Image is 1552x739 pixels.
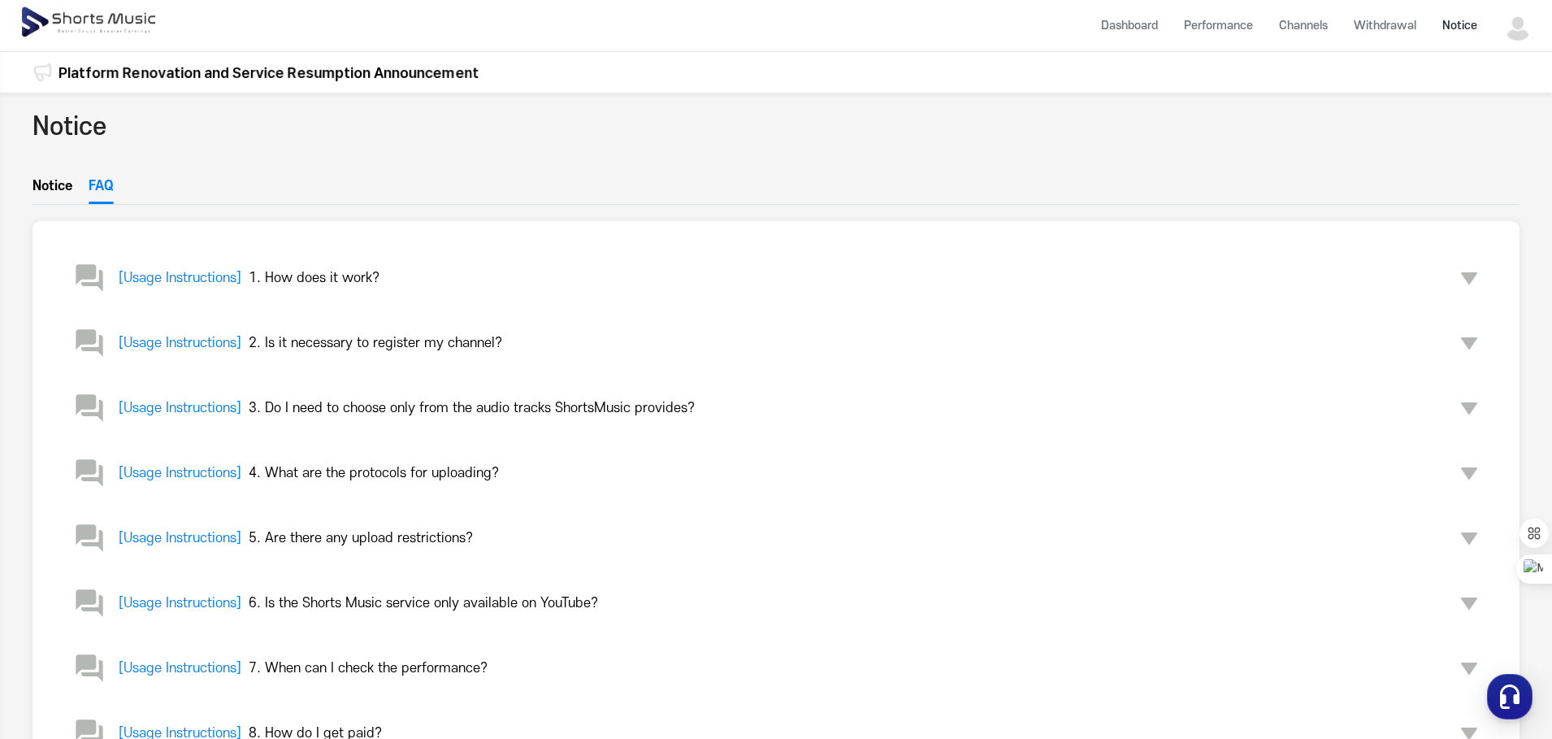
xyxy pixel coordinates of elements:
[106,531,249,546] span: [Usage Instructions]
[89,176,114,204] a: FAQ
[107,515,210,556] a: Messages
[249,336,502,350] span: 2. Is it necessary to register my channel?
[249,661,488,676] span: 7. When can I check the performance?
[210,515,312,556] a: Settings
[106,401,249,415] span: [Usage Instructions]
[57,376,1495,441] button: [Usage Instructions] 3. Do I need to choose only from the audio tracks ShortsMusic provides?
[135,541,183,554] span: Messages
[59,62,479,84] a: Platform Renovation and Service Resumption Announcement
[57,246,1495,311] button: [Usage Instructions] 1. How does it work?
[106,596,249,611] span: [Usage Instructions]
[57,636,1495,701] button: [Usage Instructions] 7. When can I check the performance?
[106,466,249,480] span: [Usage Instructions]
[241,540,280,553] span: Settings
[41,540,70,553] span: Home
[1503,11,1532,41] img: 사용자 이미지
[1429,4,1490,47] a: Notice
[106,661,249,676] span: [Usage Instructions]
[57,311,1495,376] button: [Usage Instructions] 2. Is it necessary to register my channel?
[57,441,1495,506] button: [Usage Instructions] 4. What are the protocols for uploading?
[1266,4,1341,47] a: Channels
[33,109,106,146] h2: Notice
[249,596,598,611] span: 6. Is the Shorts Music service only available on YouTube?
[249,401,695,415] span: 3. Do I need to choose only from the audio tracks ShortsMusic provides?
[249,466,499,480] span: 4. What are the protocols for uploading?
[1088,4,1171,47] a: Dashboard
[249,531,473,546] span: 5. Are there any upload restrictions?
[57,506,1495,571] button: [Usage Instructions] 5. Are there any upload restrictions?
[57,571,1495,636] button: [Usage Instructions] 6. Is the Shorts Music service only available on YouTube?
[5,515,107,556] a: Home
[1171,4,1266,47] a: Performance
[1341,4,1429,47] a: Withdrawal
[33,176,72,204] a: Notice
[33,63,52,82] img: 알림 아이콘
[249,271,379,285] span: 1. How does it work?
[106,271,249,285] span: [Usage Instructions]
[106,336,249,350] span: [Usage Instructions]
